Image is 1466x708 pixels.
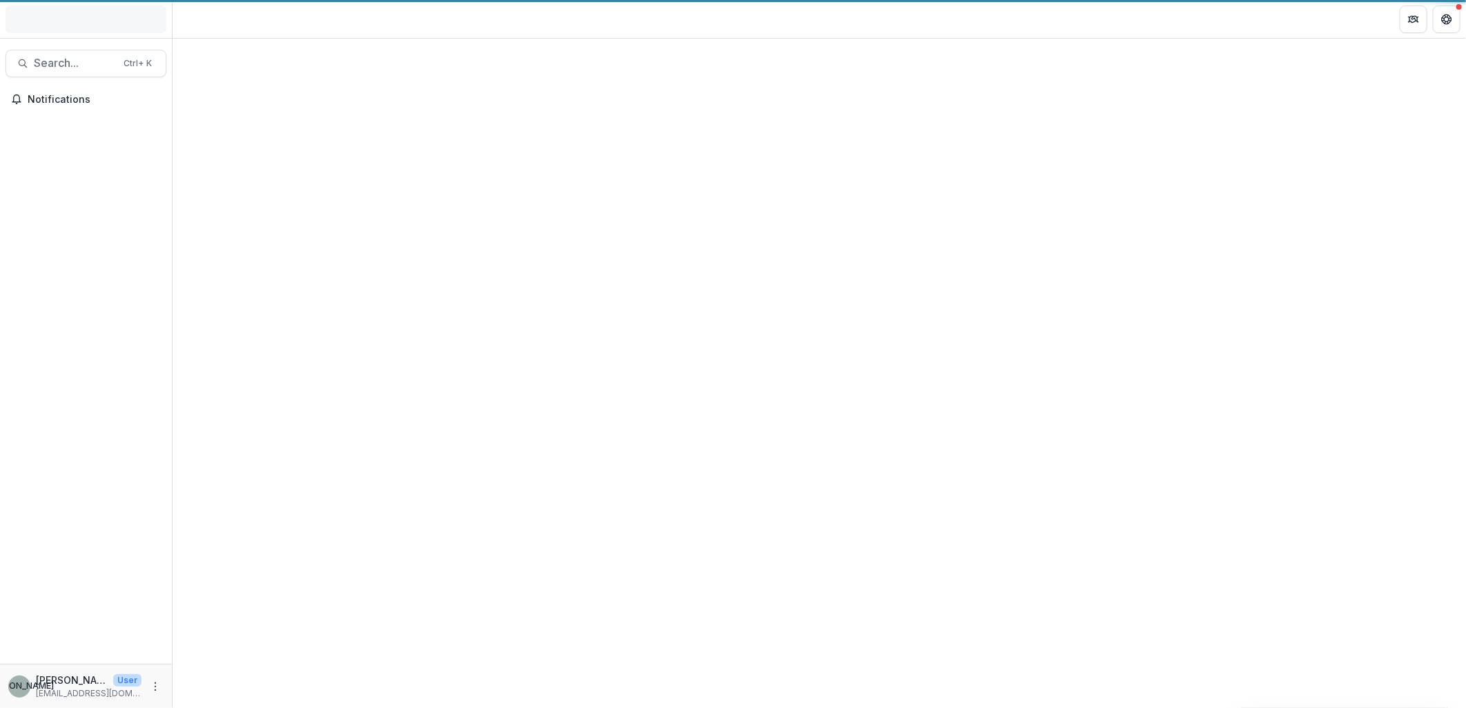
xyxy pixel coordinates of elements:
[28,94,161,106] span: Notifications
[1400,6,1427,33] button: Partners
[113,674,141,687] p: User
[178,9,237,29] nav: breadcrumb
[6,88,166,110] button: Notifications
[1433,6,1460,33] button: Get Help
[36,673,108,687] p: [PERSON_NAME]
[34,57,115,70] span: Search...
[121,56,155,71] div: Ctrl + K
[6,50,166,77] button: Search...
[147,678,164,695] button: More
[36,687,141,700] p: [EMAIL_ADDRESS][DOMAIN_NAME]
